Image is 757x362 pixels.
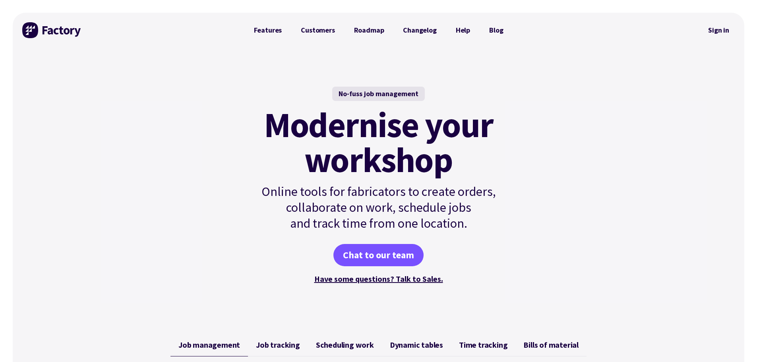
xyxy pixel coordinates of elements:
nav: Secondary Navigation [703,21,735,39]
span: Time tracking [459,340,507,350]
img: Factory [22,22,82,38]
a: Chat to our team [333,244,424,266]
a: Help [446,22,480,38]
a: Sign in [703,21,735,39]
p: Online tools for fabricators to create orders, collaborate on work, schedule jobs and track time ... [244,184,513,231]
nav: Primary Navigation [244,22,513,38]
a: Blog [480,22,513,38]
span: Bills of material [523,340,579,350]
a: Have some questions? Talk to Sales. [314,274,443,284]
div: No-fuss job management [332,87,425,101]
a: Changelog [393,22,446,38]
a: Roadmap [345,22,394,38]
span: Dynamic tables [390,340,443,350]
span: Job management [178,340,240,350]
mark: Modernise your workshop [264,107,493,177]
span: Job tracking [256,340,300,350]
span: Scheduling work [316,340,374,350]
a: Features [244,22,292,38]
a: Customers [291,22,344,38]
